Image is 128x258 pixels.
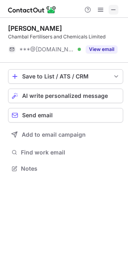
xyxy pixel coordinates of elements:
div: Chambal Fertilisers and Chemicals Limited [8,33,123,40]
button: Add to email campaign [8,127,123,142]
div: [PERSON_NAME] [8,24,62,32]
button: Notes [8,163,123,174]
span: AI write personalized message [22,93,108,99]
span: Add to email campaign [22,131,86,138]
button: AI write personalized message [8,89,123,103]
span: ***@[DOMAIN_NAME] [19,46,75,53]
button: Send email [8,108,123,123]
img: ContactOut v5.3.10 [8,5,56,15]
span: Find work email [21,149,120,156]
div: Save to List / ATS / CRM [22,73,109,80]
button: Reveal Button [86,45,118,53]
span: Notes [21,165,120,172]
button: Find work email [8,147,123,158]
span: Send email [22,112,53,118]
button: save-profile-one-click [8,69,123,84]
